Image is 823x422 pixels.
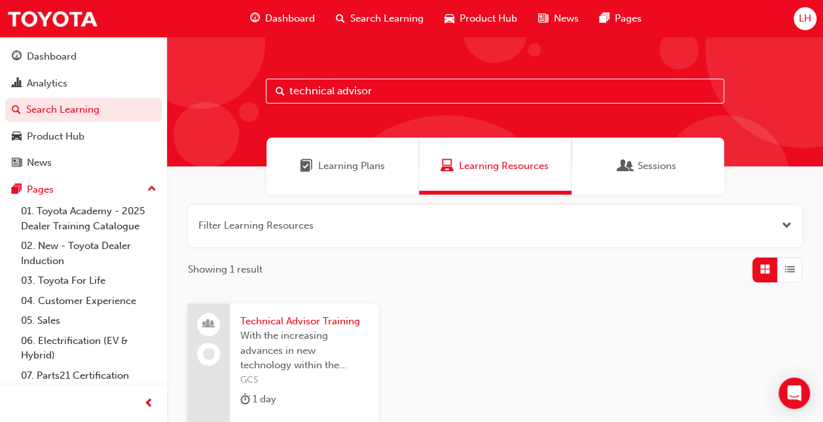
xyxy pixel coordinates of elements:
[318,159,385,174] span: Learning Plans
[350,11,424,26] span: Search Learning
[266,138,419,195] a: Learning PlansLearning Plans
[445,10,454,27] span: car-icon
[16,271,162,291] a: 03. Toyota For Life
[16,331,162,366] a: 06. Electrification (EV & Hybrid)
[27,76,67,91] div: Analytics
[276,84,285,99] span: Search
[572,138,724,195] a: SessionsSessions
[240,391,250,408] span: duration-icon
[300,159,313,174] span: Learning Plans
[785,262,795,277] span: List
[12,157,22,169] span: news-icon
[12,184,22,196] span: pages-icon
[27,182,54,197] div: Pages
[553,11,578,26] span: News
[147,181,156,198] span: up-icon
[240,5,325,32] a: guage-iconDashboard
[5,98,162,122] a: Search Learning
[144,396,154,412] span: prev-icon
[325,5,434,32] a: search-iconSearch Learning
[336,10,345,27] span: search-icon
[265,11,315,26] span: Dashboard
[5,125,162,149] a: Product Hub
[782,218,792,233] button: Open the filter
[27,49,77,64] div: Dashboard
[528,5,589,32] a: news-iconNews
[538,10,548,27] span: news-icon
[250,10,260,27] span: guage-icon
[5,151,162,175] a: News
[240,314,368,329] span: Technical Advisor Training
[589,5,651,32] a: pages-iconPages
[16,201,162,236] a: 01. Toyota Academy - 2025 Dealer Training Catalogue
[27,129,84,144] div: Product Hub
[614,11,641,26] span: Pages
[7,4,98,33] img: Trak
[5,42,162,178] button: DashboardAnalyticsSearch LearningProduct HubNews
[441,159,454,174] span: Learning Resources
[188,262,263,277] span: Showing 1 result
[5,45,162,69] a: Dashboard
[434,5,528,32] a: car-iconProduct Hub
[5,71,162,96] a: Analytics
[240,373,368,388] span: GCS
[16,236,162,271] a: 02. New - Toyota Dealer Induction
[638,159,676,174] span: Sessions
[16,291,162,311] a: 04. Customer Experience
[16,311,162,331] a: 05. Sales
[16,366,162,386] a: 07. Parts21 Certification
[240,328,368,373] span: With the increasing advances in new technology within the Toyota range keeping our staff trained ...
[27,155,52,170] div: News
[12,131,22,143] span: car-icon
[619,159,632,174] span: Sessions
[419,138,572,195] a: Learning ResourcesLearning Resources
[240,391,276,408] div: 1 day
[203,348,215,360] span: learningRecordVerb_NONE-icon
[12,78,22,90] span: chart-icon
[460,11,517,26] span: Product Hub
[12,51,22,63] span: guage-icon
[204,316,213,333] span: people-icon
[799,11,811,26] span: LH
[5,178,162,202] button: Pages
[599,10,609,27] span: pages-icon
[459,159,549,174] span: Learning Resources
[778,377,810,409] div: Open Intercom Messenger
[266,79,724,104] input: Search...
[12,104,21,116] span: search-icon
[794,7,816,30] button: LH
[760,262,770,277] span: Grid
